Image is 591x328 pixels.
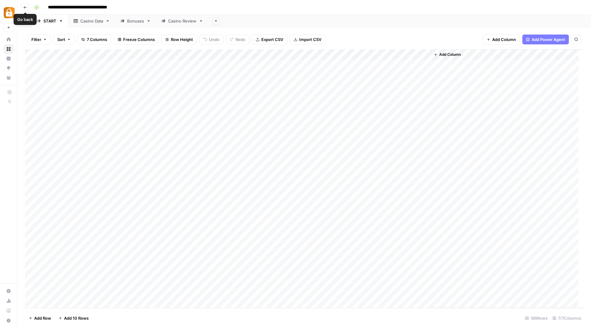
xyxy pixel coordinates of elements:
[4,296,14,306] a: Usage
[4,316,14,326] button: Help + Support
[123,36,155,43] span: Freeze Columns
[80,18,103,24] div: Casino Data
[161,35,197,44] button: Row Height
[226,35,249,44] button: Redo
[199,35,223,44] button: Undo
[171,36,193,43] span: Row Height
[31,36,41,43] span: Filter
[57,36,65,43] span: Sort
[127,18,144,24] div: Bonuses
[523,313,550,323] div: 199 Rows
[299,36,321,43] span: Import CSV
[532,36,565,43] span: Add Power Agent
[55,313,92,323] button: Add 10 Rows
[156,15,208,27] a: Casino Review
[492,36,516,43] span: Add Column
[261,36,283,43] span: Export CSV
[4,286,14,296] a: Settings
[209,36,219,43] span: Undo
[25,313,55,323] button: Add Row
[27,35,51,44] button: Filter
[550,313,584,323] div: 7/7 Columns
[431,51,463,59] button: Add Column
[4,7,15,18] img: Adzz Logo
[4,35,14,44] a: Home
[4,5,14,20] button: Workspace: Adzz
[53,35,75,44] button: Sort
[4,54,14,64] a: Insights
[43,18,56,24] div: START
[4,44,14,54] a: Browse
[168,18,196,24] div: Casino Review
[4,63,14,73] a: Opportunities
[64,315,89,321] span: Add 10 Rows
[77,35,111,44] button: 7 Columns
[87,36,107,43] span: 7 Columns
[290,35,325,44] button: Import CSV
[439,52,461,57] span: Add Column
[252,35,287,44] button: Export CSV
[114,35,159,44] button: Freeze Columns
[235,36,245,43] span: Redo
[31,15,68,27] a: START
[483,35,520,44] button: Add Column
[34,315,51,321] span: Add Row
[68,15,115,27] a: Casino Data
[522,35,569,44] button: Add Power Agent
[4,306,14,316] a: Learning Hub
[115,15,156,27] a: Bonuses
[4,73,14,83] a: Your Data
